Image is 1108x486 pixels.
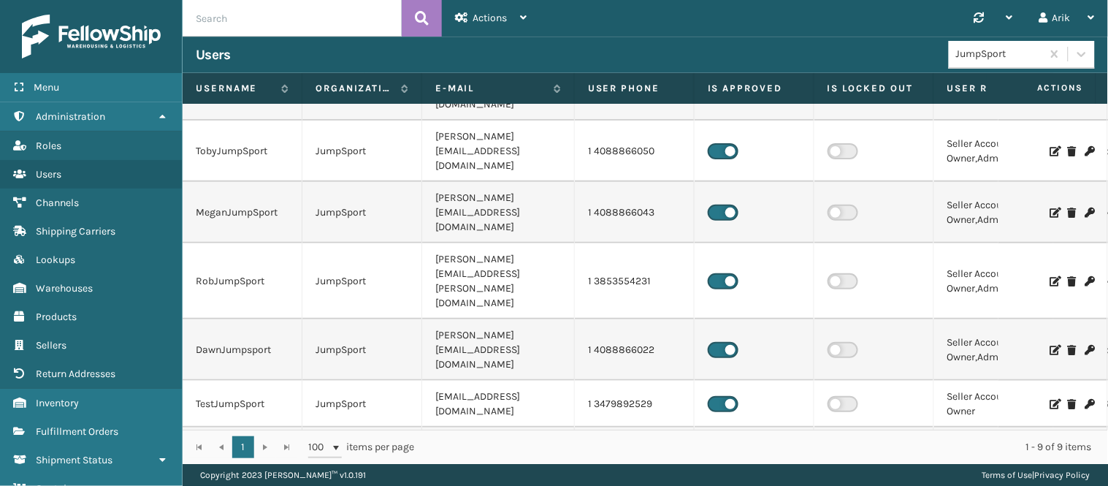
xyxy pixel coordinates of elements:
td: [PERSON_NAME][EMAIL_ADDRESS][DOMAIN_NAME] [422,182,575,243]
label: Username [196,82,274,95]
span: items per page [308,436,415,458]
i: Delete [1068,345,1077,355]
i: Change Password [1085,146,1094,156]
span: Channels [36,197,79,209]
td: 1 4088866050 [575,121,695,182]
span: Actions [473,12,507,24]
span: Actions [991,76,1093,100]
span: Administration [36,110,105,123]
td: 1 3853554231 [575,243,695,319]
span: Fulfillment Orders [36,425,118,438]
span: Menu [34,81,59,94]
i: Edit [1050,146,1059,156]
td: MeganJumpSport [183,182,302,243]
td: DawnJumpsport [183,319,302,381]
label: Organization [316,82,394,95]
i: Edit [1050,208,1059,218]
i: Edit [1050,276,1059,286]
p: Copyright 2023 [PERSON_NAME]™ v 1.0.191 [200,464,366,486]
td: JumpSport [302,381,422,428]
span: Inventory [36,397,79,409]
span: Return Addresses [36,368,115,380]
td: 1 3479892529 [575,381,695,428]
td: Seller Account Owner,Administrators [934,319,1054,381]
span: Roles [36,140,61,152]
i: Change Password [1085,276,1094,286]
td: [PERSON_NAME][EMAIL_ADDRESS][PERSON_NAME][DOMAIN_NAME] [422,243,575,319]
span: 100 [308,440,330,455]
img: logo [22,15,161,58]
span: Shipment Status [36,454,112,466]
span: Lookups [36,254,75,266]
span: Shipping Carriers [36,225,115,238]
span: Sellers [36,339,66,352]
td: JumpSport [302,182,422,243]
td: Seller Account Owner,Administrators [934,121,1054,182]
td: Seller Account Owner,Administrators [934,182,1054,243]
i: Change Password [1085,345,1094,355]
span: Users [36,168,61,181]
td: TestJumpSport [183,381,302,428]
i: Change Password [1085,208,1094,218]
td: [EMAIL_ADDRESS][DOMAIN_NAME] [422,381,575,428]
td: RobJumpSport [183,243,302,319]
label: User Roles [947,82,1040,95]
label: E-mail [435,82,546,95]
span: Products [36,311,77,323]
label: Is Approved [708,82,801,95]
td: JumpSport [302,319,422,381]
td: TobyJumpSport [183,121,302,182]
div: | [982,464,1090,486]
a: Terms of Use [982,470,1033,480]
label: User phone [588,82,681,95]
i: Change Password [1085,399,1094,409]
td: JumpSport [302,243,422,319]
label: Is Locked Out [828,82,920,95]
td: 1 4088866022 [575,319,695,381]
i: Edit [1050,345,1059,355]
i: Delete [1068,276,1077,286]
td: [PERSON_NAME][EMAIL_ADDRESS][DOMAIN_NAME] [422,121,575,182]
h3: Users [196,46,231,64]
td: Seller Account Owner,Administrators [934,243,1054,319]
td: [PERSON_NAME][EMAIL_ADDRESS][DOMAIN_NAME] [422,319,575,381]
i: Delete [1068,146,1077,156]
i: Delete [1068,208,1077,218]
a: 1 [232,436,254,458]
div: JumpSport [956,47,1043,62]
td: JumpSport [302,121,422,182]
div: 1 - 9 of 9 items [435,440,1092,455]
i: Delete [1068,399,1077,409]
a: Privacy Policy [1035,470,1090,480]
td: 1 4088866043 [575,182,695,243]
span: Warehouses [36,282,93,295]
td: Seller Account Owner [934,381,1054,428]
i: Edit [1050,399,1059,409]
